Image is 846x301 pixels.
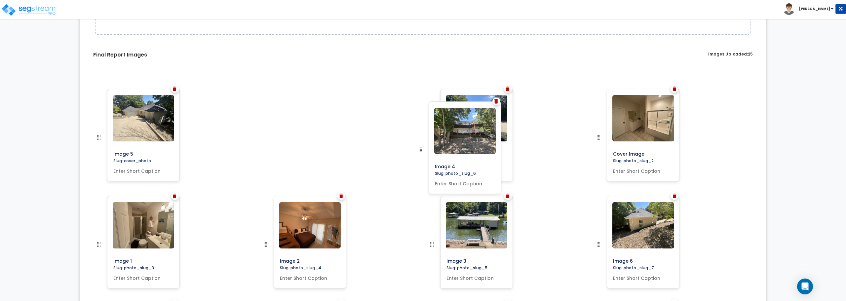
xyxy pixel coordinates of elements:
[93,51,147,59] label: Final Report Images
[1,3,57,17] img: logo_pro_r.png
[277,265,324,271] label: Slug: photo_slug_4
[708,51,753,59] label: Images Uploaded:
[610,158,656,164] label: Slug: photo_slug_2
[673,194,676,198] img: Trash Icon
[673,87,676,91] img: Trash Icon
[797,279,813,294] div: Open Intercom Messenger
[783,3,795,15] img: avatar.png
[595,241,602,248] img: drag handle
[261,241,269,248] img: drag handle
[610,165,676,174] input: Enter Short Caption
[432,178,498,187] input: Enter Short Caption
[748,51,753,57] span: 25
[799,6,830,11] b: [PERSON_NAME]
[111,265,157,271] label: Slug: photo_slug_3
[95,241,103,248] img: drag handle
[277,272,343,282] input: Enter Short Caption
[506,87,510,91] img: Trash Icon
[111,272,176,282] input: Enter Short Caption
[339,194,343,198] img: Trash Icon
[444,265,490,271] label: Slug: photo_slug_5
[173,194,176,198] img: Trash Icon
[111,158,154,164] label: Slug: cover_photo
[111,165,176,174] input: Enter Short Caption
[173,87,176,91] img: Trash Icon
[416,146,424,154] img: drag handle
[444,272,509,282] input: Enter Short Caption
[432,170,479,176] label: Slug: photo_slug_6
[494,99,498,104] img: Trash Icon
[95,133,103,141] img: drag handle
[595,133,602,141] img: drag handle
[428,241,436,248] img: drag handle
[610,272,676,282] input: Enter Short Caption
[610,265,657,271] label: Slug: photo_slug_7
